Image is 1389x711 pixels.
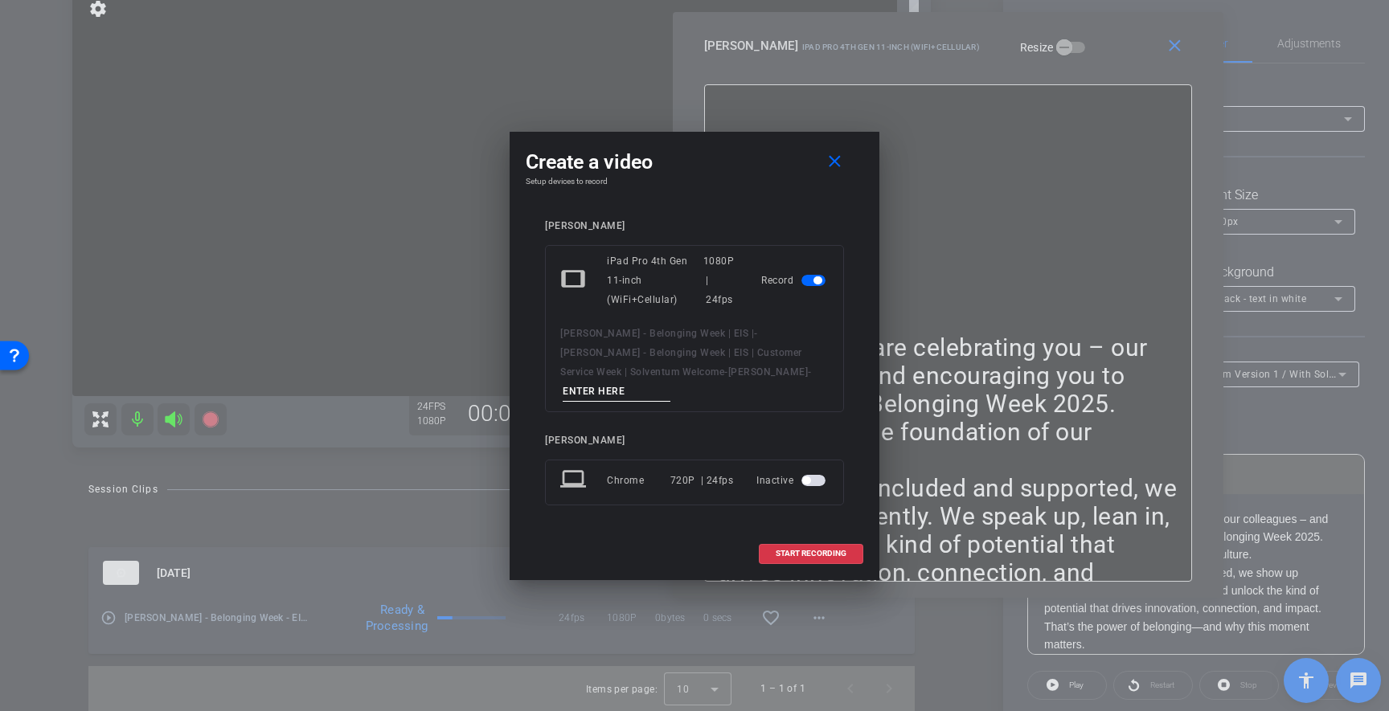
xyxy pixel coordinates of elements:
[703,251,738,309] div: 1080P | 24fps
[560,328,754,339] span: [PERSON_NAME] - Belonging Week | EIS |
[545,220,844,232] div: [PERSON_NAME]
[607,466,670,495] div: Chrome
[545,435,844,447] div: [PERSON_NAME]
[526,148,863,177] div: Create a video
[526,177,863,186] h4: Setup devices to record
[756,466,829,495] div: Inactive
[754,328,758,339] span: -
[728,366,809,378] span: [PERSON_NAME]
[776,550,846,558] span: START RECORDING
[808,366,812,378] span: -
[560,266,589,295] mat-icon: tablet
[724,366,728,378] span: -
[563,382,670,402] input: ENTER HERE
[560,347,802,378] span: [PERSON_NAME] - Belonging Week | EIS | Customer Service Week | Solventum Welcome
[607,251,703,309] div: iPad Pro 4th Gen 11-inch (WiFi+Cellular)
[670,466,734,495] div: 720P | 24fps
[825,152,845,172] mat-icon: close
[761,251,829,309] div: Record
[759,544,863,564] button: START RECORDING
[560,466,589,495] mat-icon: laptop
